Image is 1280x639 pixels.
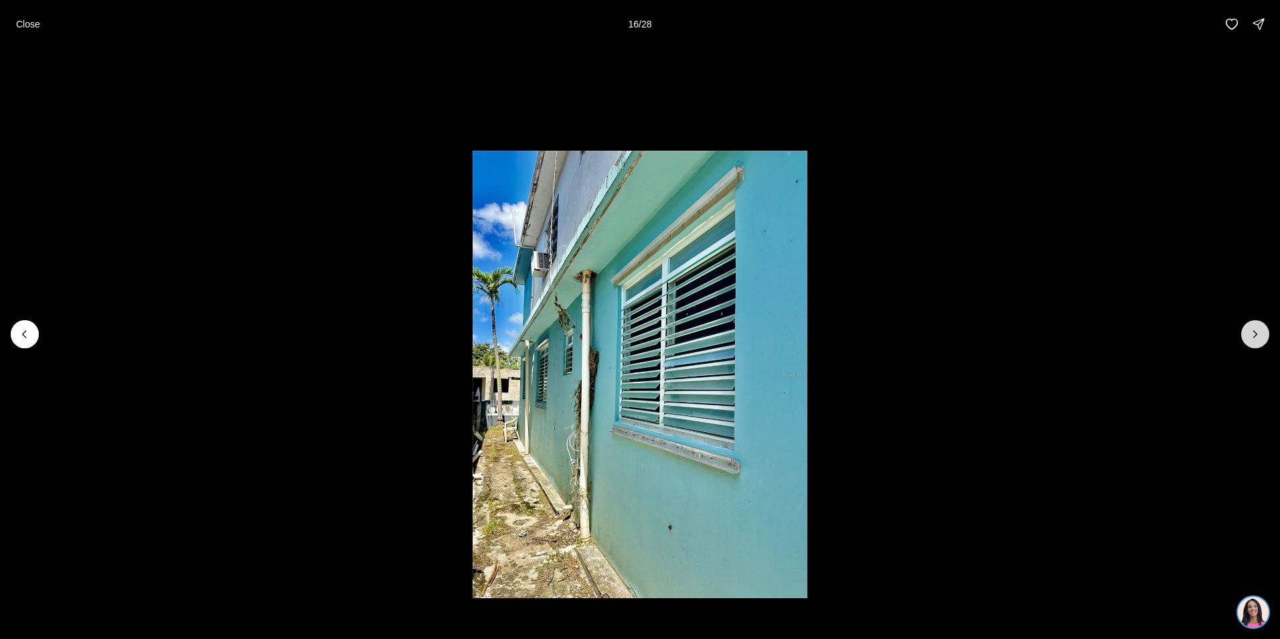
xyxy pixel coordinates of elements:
[1241,320,1269,348] button: Next slide
[628,19,651,29] p: 16 / 28
[8,8,39,39] img: be3d4b55-7850-4bcb-9297-a2f9cd376e78.png
[16,19,40,29] p: Close
[8,11,48,38] button: Close
[11,320,39,348] button: Previous slide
